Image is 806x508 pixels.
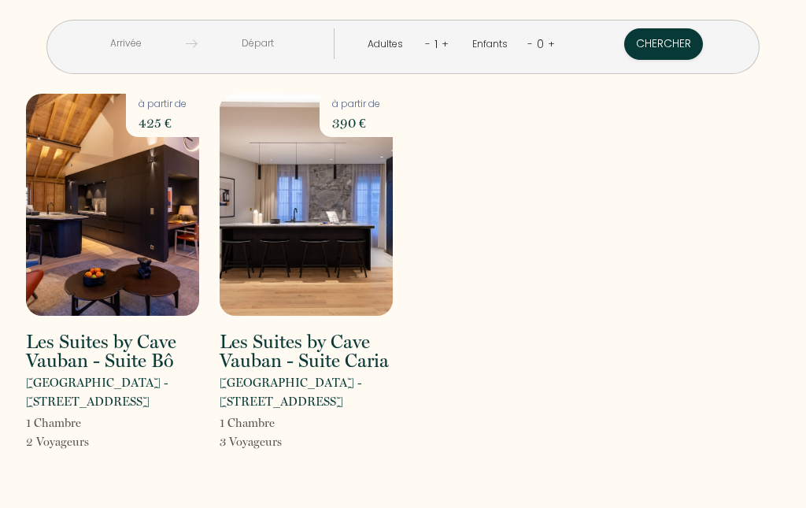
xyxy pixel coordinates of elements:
[26,332,199,370] h2: Les Suites by Cave Vauban - Suite Bô
[442,36,449,51] a: +
[548,36,555,51] a: +
[220,432,282,451] p: 3 Voyageur
[139,97,187,112] p: à partir de
[220,94,393,316] img: rental-image
[533,32,548,57] div: 0
[139,112,187,134] p: 425 €
[220,373,393,411] p: [GEOGRAPHIC_DATA] - [STREET_ADDRESS]
[65,28,186,59] input: Arrivée
[84,435,89,449] span: s
[277,435,282,449] span: s
[198,28,318,59] input: Départ
[186,38,198,50] img: guests
[472,37,513,52] div: Enfants
[26,413,89,432] p: 1 Chambre
[332,97,380,112] p: à partir de
[425,36,431,51] a: -
[26,94,199,316] img: rental-image
[220,413,282,432] p: 1 Chambre
[527,36,533,51] a: -
[220,332,393,370] h2: Les Suites by Cave Vauban - Suite Caria
[26,432,89,451] p: 2 Voyageur
[431,32,442,57] div: 1
[332,112,380,134] p: 390 €
[368,37,409,52] div: Adultes
[624,28,703,60] button: Chercher
[26,373,199,411] p: [GEOGRAPHIC_DATA] - [STREET_ADDRESS]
